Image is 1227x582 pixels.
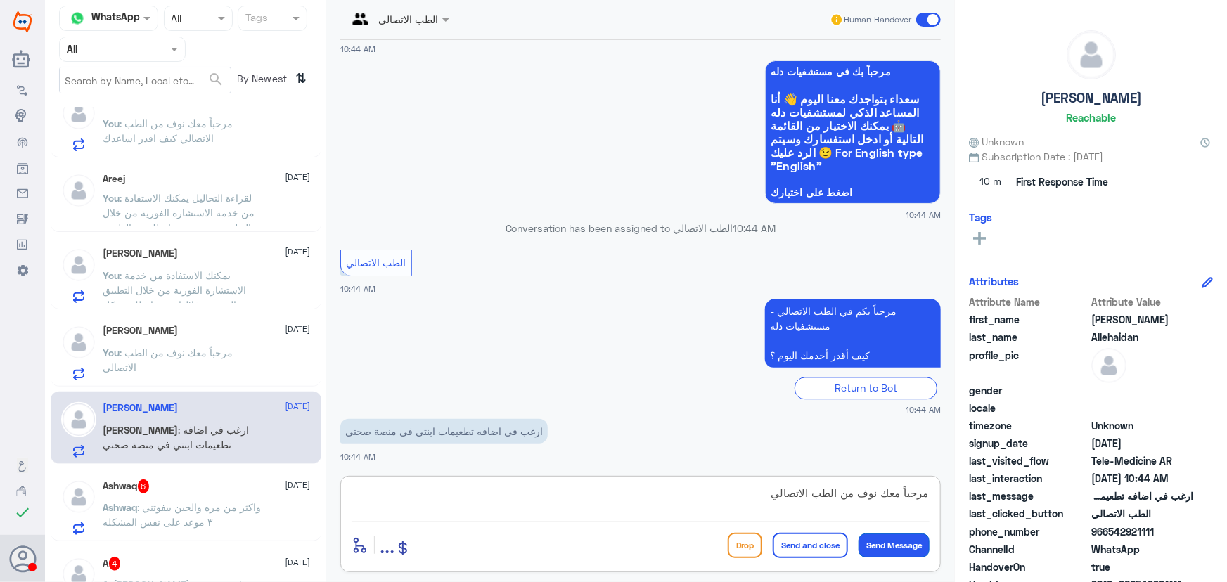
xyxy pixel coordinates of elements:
[771,187,935,198] span: اضغط على اختيارك
[103,501,138,513] span: Ashwaq
[103,347,233,373] span: : مرحباً معك نوف من الطب الاتصالي
[285,400,311,413] span: [DATE]
[103,173,126,185] h5: Areej
[1091,542,1193,557] span: 2
[296,67,307,90] i: ⇅
[1091,453,1193,468] span: Tele-Medicine AR
[285,245,311,258] span: [DATE]
[969,383,1088,398] span: gender
[728,533,762,558] button: Drop
[1091,312,1193,327] span: Mohammad
[795,377,937,399] div: Return to Bot
[380,529,394,561] button: ...
[1091,506,1193,521] span: الطب الاتصالي
[771,66,935,77] span: مرحباً بك في مستشفيات دله
[969,436,1088,451] span: signup_date
[285,556,311,569] span: [DATE]
[969,471,1088,486] span: last_interaction
[103,192,120,204] span: You
[1091,330,1193,344] span: Allehaidan
[340,452,375,461] span: 10:44 AM
[969,169,1011,195] span: 10 m
[1091,436,1193,451] span: 2025-10-08T07:35:28.535Z
[773,533,848,558] button: Send and close
[844,13,911,26] span: Human Handover
[60,67,231,93] input: Search by Name, Local etc…
[61,173,96,208] img: defaultAdmin.png
[969,560,1088,574] span: HandoverOn
[969,418,1088,433] span: timezone
[1091,295,1193,309] span: Attribute Value
[1091,560,1193,574] span: true
[340,284,375,293] span: 10:44 AM
[103,501,262,528] span: : واكثر من مره والحين بيفوتني ٣ موعد على نفس المشكله
[109,557,121,571] span: 4
[103,247,179,259] h5: Abdulbari Albalawi
[340,419,548,444] p: 8/10/2025, 10:44 AM
[285,323,311,335] span: [DATE]
[969,401,1088,415] span: locale
[969,506,1088,521] span: last_clicked_button
[969,295,1088,309] span: Attribute Name
[61,96,96,131] img: defaultAdmin.png
[1067,31,1115,79] img: defaultAdmin.png
[969,524,1088,539] span: phone_number
[103,117,233,144] span: : مرحباً معك نوف من الطب الاتصالي كيف اقدر اساعدك
[969,312,1088,327] span: first_name
[14,504,31,521] i: check
[347,257,406,269] span: الطب الاتصالي
[207,71,224,88] span: search
[733,222,776,234] span: 10:44 AM
[859,533,930,557] button: Send Message
[61,247,96,283] img: defaultAdmin.png
[969,542,1088,557] span: ChannelId
[13,11,32,33] img: Widebot Logo
[103,269,258,370] span: : يمكنك الاستفادة من خدمة الاستشارة الفورية من خلال التطبيق والتي من خلالها يتم تواصلك بشكل فوري ...
[969,275,1019,287] h6: Attributes
[103,192,255,248] span: : لقراءة التحاليل يمكنك الاستفادة من خدمة الاستشارة الفورية من خلال التطبيق بحيث يتم تواصلك مع ال...
[138,479,150,493] span: 6
[1066,111,1116,124] h6: Reachable
[67,8,88,29] img: whatsapp.png
[969,489,1088,503] span: last_message
[1091,401,1193,415] span: null
[231,67,290,95] span: By Newest
[207,68,224,91] button: search
[103,325,179,337] h5: Sultan Alotaibi
[1091,489,1193,503] span: ارغب في اضافه تطعيمات ابنتي في منصة صحتي
[771,92,935,172] span: سعداء بتواجدك معنا اليوم 👋 أنا المساعد الذكي لمستشفيات دله 🤖 يمكنك الاختيار من القائمة التالية أو...
[61,402,96,437] img: defaultAdmin.png
[1091,524,1193,539] span: 966542921111
[1091,348,1126,383] img: defaultAdmin.png
[1091,383,1193,398] span: null
[9,545,36,572] button: Avatar
[103,117,120,129] span: You
[765,299,941,368] p: 8/10/2025, 10:44 AM
[969,149,1213,164] span: Subscription Date : [DATE]
[969,348,1088,380] span: profile_pic
[1091,418,1193,433] span: Unknown
[103,557,121,571] h5: A
[103,424,179,436] span: [PERSON_NAME]
[340,221,941,235] p: Conversation has been assigned to الطب الاتصالي
[906,209,941,221] span: 10:44 AM
[380,532,394,557] span: ...
[1091,471,1193,486] span: 2025-10-08T07:44:52.889Z
[285,479,311,491] span: [DATE]
[243,10,268,28] div: Tags
[103,347,120,358] span: You
[285,171,311,183] span: [DATE]
[969,211,992,224] h6: Tags
[969,453,1088,468] span: last_visited_flow
[61,325,96,360] img: defaultAdmin.png
[103,479,150,493] h5: Ashwaq
[61,479,96,515] img: defaultAdmin.png
[103,402,179,414] h5: Mohammad Allehaidan
[969,330,1088,344] span: last_name
[969,134,1024,149] span: Unknown
[103,269,120,281] span: You
[1041,90,1142,106] h5: [PERSON_NAME]
[1016,174,1108,189] span: First Response Time
[906,403,941,415] span: 10:44 AM
[340,44,375,53] span: 10:44 AM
